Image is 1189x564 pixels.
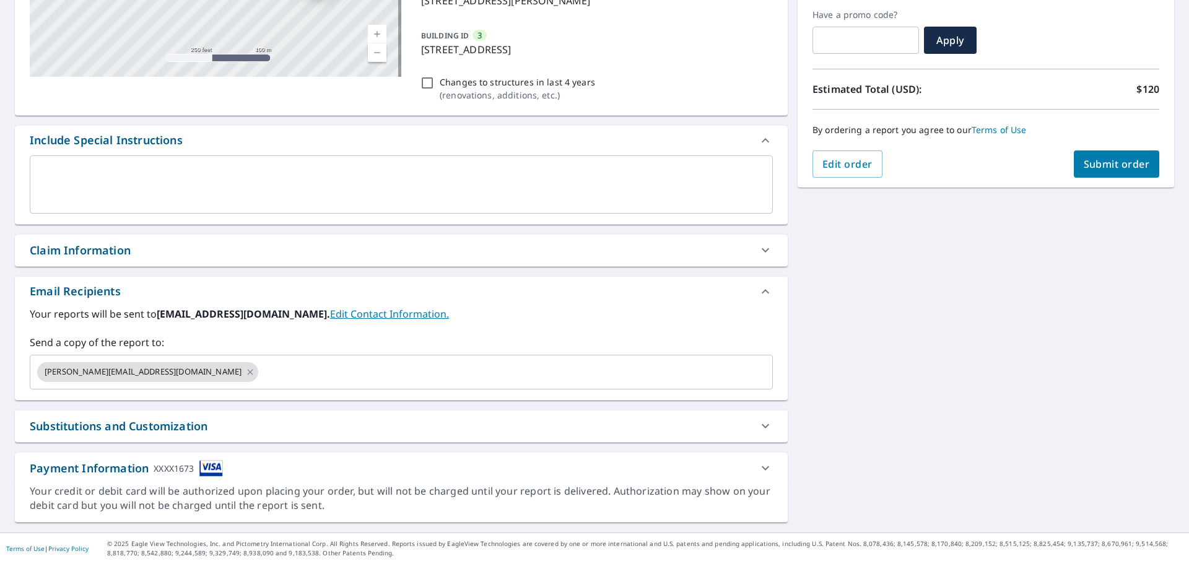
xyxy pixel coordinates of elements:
div: Include Special Instructions [15,126,788,155]
label: Your reports will be sent to [30,306,773,321]
a: EditContactInfo [330,307,449,321]
div: Substitutions and Customization [30,418,207,435]
div: Email Recipients [30,283,121,300]
button: Edit order [812,150,882,178]
img: cardImage [199,460,223,477]
p: ( renovations, additions, etc. ) [440,89,595,102]
div: Include Special Instructions [30,132,183,149]
button: Submit order [1074,150,1160,178]
b: [EMAIL_ADDRESS][DOMAIN_NAME]. [157,307,330,321]
p: Estimated Total (USD): [812,82,986,97]
p: [STREET_ADDRESS] [421,42,768,57]
span: Edit order [822,157,873,171]
label: Have a promo code? [812,9,919,20]
p: By ordering a report you agree to our [812,124,1159,136]
div: Email Recipients [15,277,788,306]
div: Payment InformationXXXX1673cardImage [15,453,788,484]
div: Your credit or debit card will be authorized upon placing your order, but will not be charged unt... [30,484,773,513]
span: Apply [934,33,967,47]
a: Current Level 17, Zoom In [368,25,386,43]
span: 3 [477,30,482,41]
p: Changes to structures in last 4 years [440,76,595,89]
a: Terms of Use [972,124,1027,136]
div: Claim Information [30,242,131,259]
div: [PERSON_NAME][EMAIL_ADDRESS][DOMAIN_NAME] [37,362,258,382]
button: Apply [924,27,977,54]
p: $120 [1136,82,1159,97]
span: [PERSON_NAME][EMAIL_ADDRESS][DOMAIN_NAME] [37,366,249,378]
p: © 2025 Eagle View Technologies, Inc. and Pictometry International Corp. All Rights Reserved. Repo... [107,539,1183,558]
a: Terms of Use [6,544,45,553]
a: Privacy Policy [48,544,89,553]
div: XXXX1673 [154,460,194,477]
p: BUILDING ID [421,30,469,41]
label: Send a copy of the report to: [30,335,773,350]
div: Substitutions and Customization [15,410,788,442]
span: Submit order [1084,157,1150,171]
div: Claim Information [15,235,788,266]
p: | [6,545,89,552]
a: Current Level 17, Zoom Out [368,43,386,62]
div: Payment Information [30,460,223,477]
